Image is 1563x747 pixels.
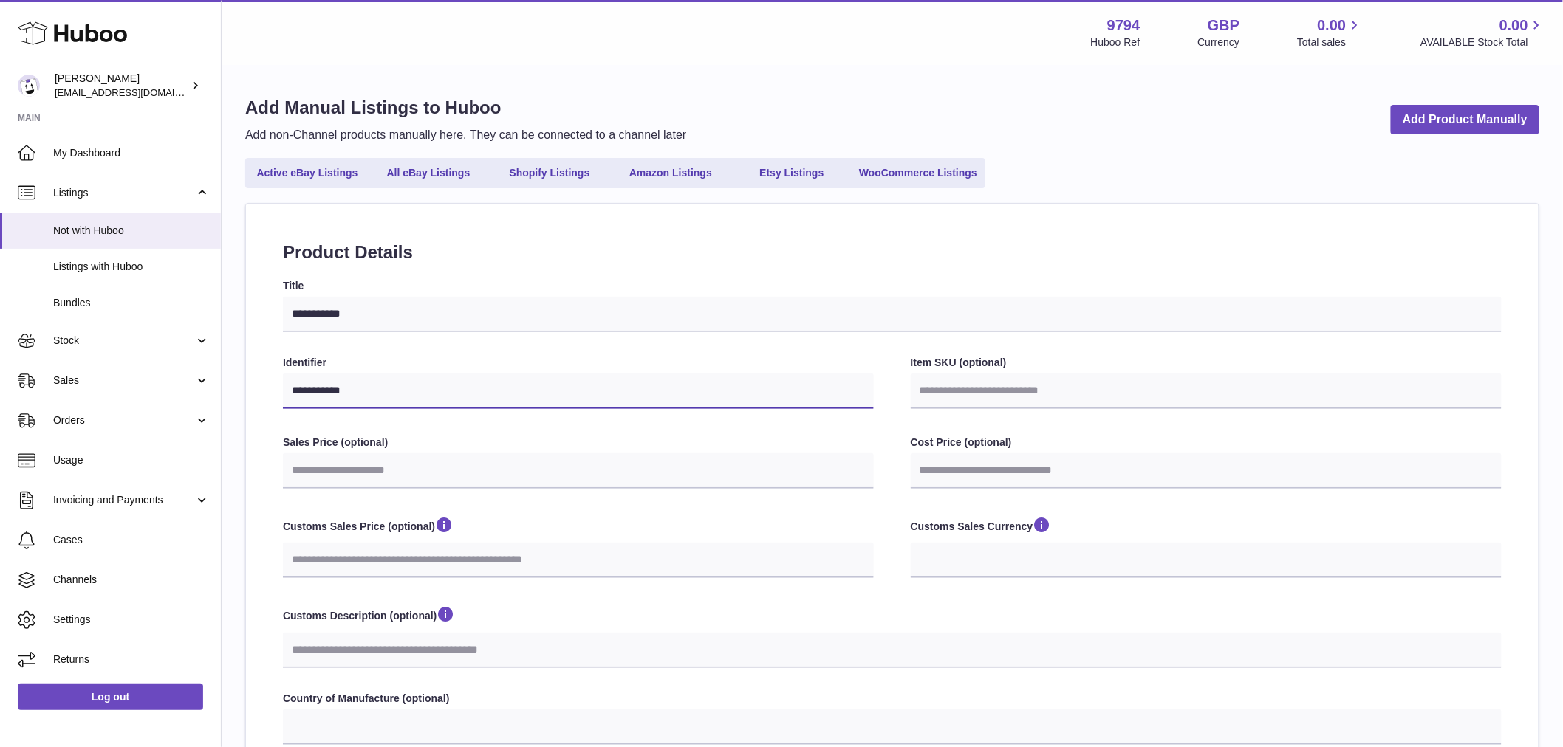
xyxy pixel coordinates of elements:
span: Channels [53,573,210,587]
h1: Add Manual Listings to Huboo [245,96,686,120]
p: Add non-Channel products manually here. They can be connected to a channel later [245,127,686,143]
label: Customs Sales Currency [911,515,1502,539]
span: [EMAIL_ADDRESS][DOMAIN_NAME] [55,86,217,98]
span: AVAILABLE Stock Total [1420,35,1545,49]
div: Huboo Ref [1091,35,1140,49]
span: Returns [53,653,210,667]
a: All eBay Listings [369,161,488,185]
a: 0.00 Total sales [1297,16,1363,49]
label: Customs Sales Price (optional) [283,515,874,539]
label: Sales Price (optional) [283,436,874,450]
span: Total sales [1297,35,1363,49]
span: Sales [53,373,194,388]
strong: GBP [1208,16,1239,35]
span: Usage [53,453,210,467]
a: Amazon Listings [612,161,730,185]
a: Add Product Manually [1391,105,1539,135]
a: Active eBay Listings [248,161,366,185]
span: 0.00 [1318,16,1347,35]
label: Country of Manufacture (optional) [283,692,1502,706]
div: Currency [1198,35,1240,49]
span: Orders [53,413,194,427]
a: 0.00 AVAILABLE Stock Total [1420,16,1545,49]
h2: Product Details [283,241,1502,264]
a: Etsy Listings [733,161,851,185]
img: internalAdmin-9794@internal.huboo.com [18,75,40,97]
div: [PERSON_NAME] [55,72,188,100]
label: Item SKU (optional) [911,356,1502,370]
span: Bundles [53,296,210,310]
a: WooCommerce Listings [854,161,982,185]
strong: 9794 [1107,16,1140,35]
span: Listings [53,186,194,200]
label: Customs Description (optional) [283,605,1502,628]
span: Settings [53,613,210,627]
span: Listings with Huboo [53,260,210,274]
span: 0.00 [1499,16,1528,35]
label: Title [283,279,1502,293]
span: Stock [53,334,194,348]
span: Cases [53,533,210,547]
a: Log out [18,684,203,710]
a: Shopify Listings [490,161,609,185]
label: Identifier [283,356,874,370]
label: Cost Price (optional) [911,436,1502,450]
span: Invoicing and Payments [53,493,194,507]
span: My Dashboard [53,146,210,160]
span: Not with Huboo [53,224,210,238]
